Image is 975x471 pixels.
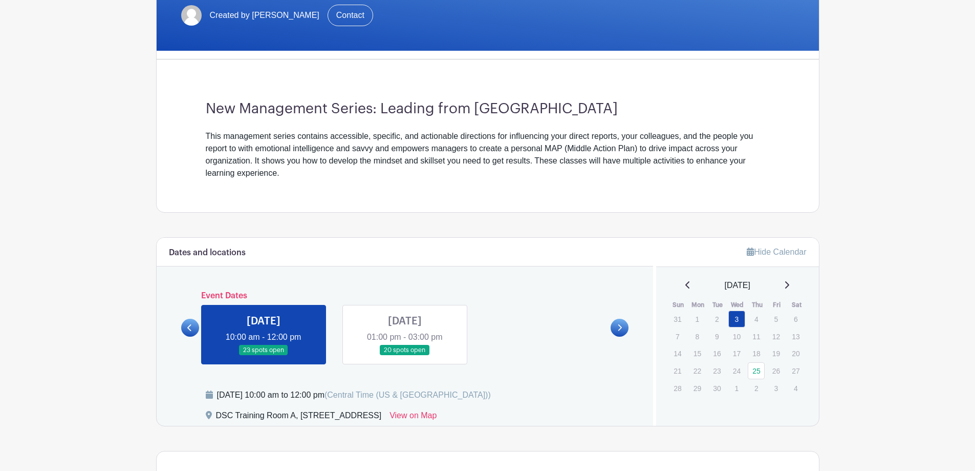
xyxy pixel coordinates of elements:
[668,300,688,310] th: Sun
[728,380,745,396] p: 1
[768,311,785,327] p: 5
[787,329,804,344] p: 13
[669,363,686,379] p: 21
[688,300,708,310] th: Mon
[787,380,804,396] p: 4
[747,248,806,256] a: Hide Calendar
[210,9,319,22] span: Created by [PERSON_NAME]
[768,329,785,344] p: 12
[708,363,725,379] p: 23
[216,409,382,426] div: DSC Training Room A, [STREET_ADDRESS]
[389,409,437,426] a: View on Map
[768,363,785,379] p: 26
[324,391,491,399] span: (Central Time (US & [GEOGRAPHIC_DATA]))
[728,311,745,327] a: 3
[728,363,745,379] p: 24
[748,362,765,379] a: 25
[689,345,706,361] p: 15
[787,345,804,361] p: 20
[689,380,706,396] p: 29
[328,5,373,26] a: Contact
[768,345,785,361] p: 19
[748,345,765,361] p: 18
[217,389,491,401] div: [DATE] 10:00 am to 12:00 pm
[787,311,804,327] p: 6
[728,300,748,310] th: Wed
[689,311,706,327] p: 1
[767,300,787,310] th: Fri
[206,100,770,118] h3: New Management Series: Leading from [GEOGRAPHIC_DATA]
[748,380,765,396] p: 2
[748,311,765,327] p: 4
[768,380,785,396] p: 3
[728,345,745,361] p: 17
[787,300,807,310] th: Sat
[728,329,745,344] p: 10
[199,291,611,301] h6: Event Dates
[787,363,804,379] p: 27
[708,300,728,310] th: Tue
[725,279,750,292] span: [DATE]
[169,248,246,258] h6: Dates and locations
[669,345,686,361] p: 14
[708,329,725,344] p: 9
[689,363,706,379] p: 22
[689,329,706,344] p: 8
[747,300,767,310] th: Thu
[669,380,686,396] p: 28
[181,5,202,26] img: default-ce2991bfa6775e67f084385cd625a349d9dcbb7a52a09fb2fda1e96e2d18dcdb.png
[748,329,765,344] p: 11
[708,311,725,327] p: 2
[669,329,686,344] p: 7
[708,380,725,396] p: 30
[206,130,770,179] div: This management series contains accessible, specific, and actionable directions for influencing y...
[669,311,686,327] p: 31
[708,345,725,361] p: 16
